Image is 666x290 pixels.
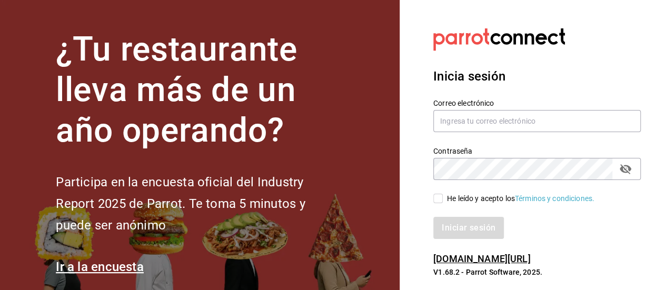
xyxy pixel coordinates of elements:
[433,267,641,277] p: V1.68.2 - Parrot Software, 2025.
[433,147,641,155] label: Contraseña
[433,99,641,107] label: Correo electrónico
[617,160,634,178] button: passwordField
[56,29,340,151] h1: ¿Tu restaurante lleva más de un año operando?
[447,193,594,204] div: He leído y acepto los
[433,67,641,86] h3: Inicia sesión
[56,172,340,236] h2: Participa en la encuesta oficial del Industry Report 2025 de Parrot. Te toma 5 minutos y puede se...
[433,110,641,132] input: Ingresa tu correo electrónico
[56,259,144,274] a: Ir a la encuesta
[433,253,530,264] a: [DOMAIN_NAME][URL]
[515,194,594,203] a: Términos y condiciones.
